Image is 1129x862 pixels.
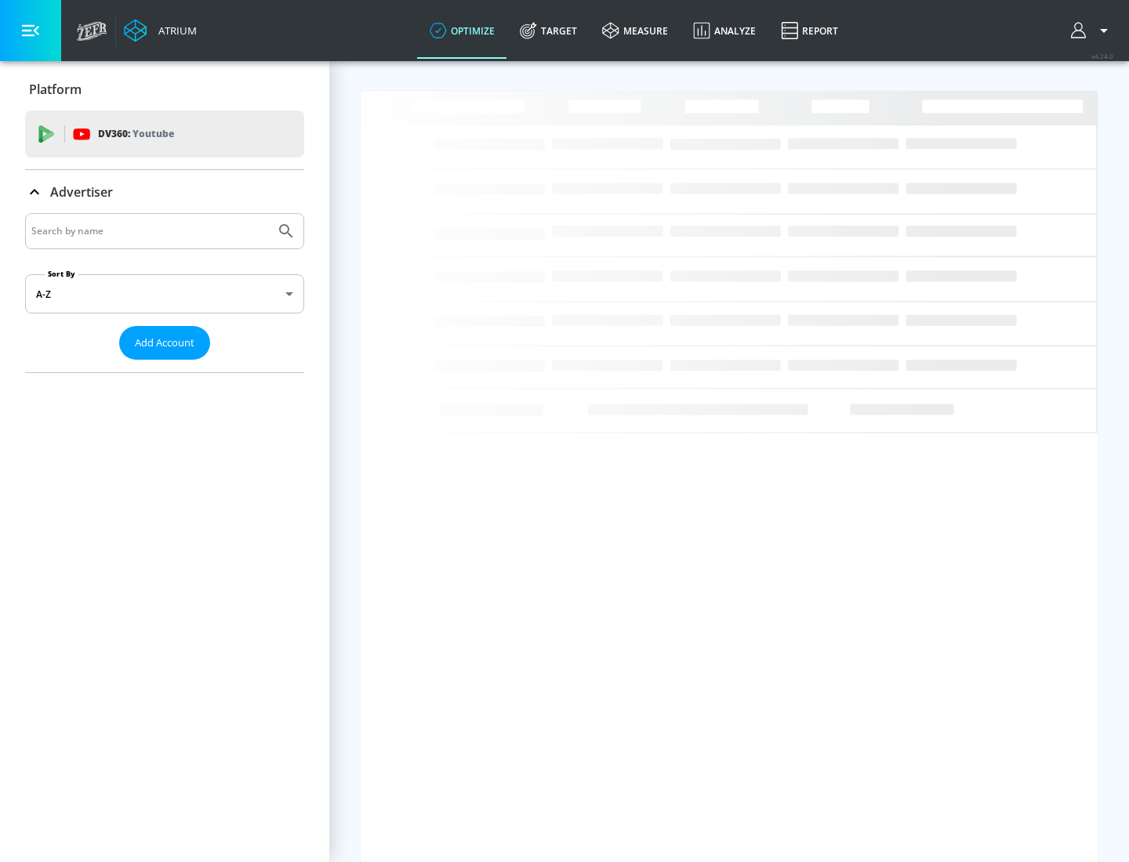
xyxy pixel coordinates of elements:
[31,221,269,241] input: Search by name
[507,2,590,59] a: Target
[768,2,851,59] a: Report
[124,19,197,42] a: Atrium
[25,110,304,158] div: DV360: Youtube
[25,67,304,111] div: Platform
[1091,52,1113,60] span: v 4.24.0
[590,2,681,59] a: measure
[45,269,78,279] label: Sort By
[50,183,113,201] p: Advertiser
[25,170,304,214] div: Advertiser
[29,81,82,98] p: Platform
[681,2,768,59] a: Analyze
[25,360,304,372] nav: list of Advertiser
[152,24,197,38] div: Atrium
[119,326,210,360] button: Add Account
[98,125,174,143] p: DV360:
[25,274,304,313] div: A-Z
[25,213,304,372] div: Advertiser
[417,2,507,59] a: optimize
[135,334,194,352] span: Add Account
[133,125,174,142] p: Youtube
